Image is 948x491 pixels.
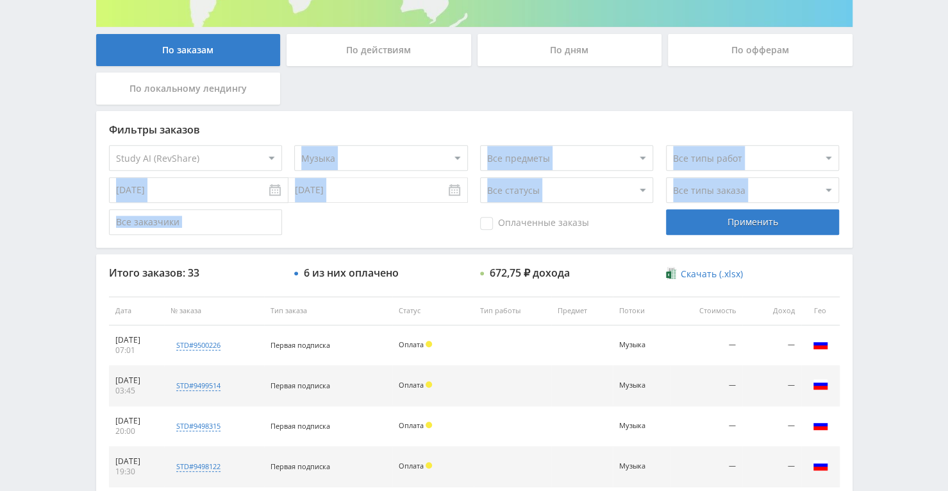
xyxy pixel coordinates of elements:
[813,336,828,352] img: rus.png
[270,421,330,431] span: Первая подписка
[619,381,663,390] div: Музыка
[666,267,677,280] img: xlsx
[176,340,220,350] div: std#9500226
[426,462,432,469] span: Холд
[270,381,330,390] span: Первая подписка
[115,426,158,436] div: 20:00
[670,325,742,366] td: —
[270,340,330,350] span: Первая подписка
[613,297,670,325] th: Потоки
[813,377,828,392] img: rus.png
[176,421,220,431] div: std#9498315
[742,406,801,447] td: —
[399,461,424,470] span: Оплата
[109,124,840,135] div: Фильтры заказов
[668,34,852,66] div: По офферам
[670,297,742,325] th: Стоимость
[474,297,551,325] th: Тип работы
[670,366,742,406] td: —
[109,267,282,279] div: Итого заказов: 33
[742,325,801,366] td: —
[115,375,158,386] div: [DATE]
[619,341,663,349] div: Музыка
[270,461,330,471] span: Первая подписка
[670,447,742,487] td: —
[426,422,432,428] span: Холд
[304,267,399,279] div: 6 из них оплачено
[666,209,839,235] div: Применить
[115,467,158,477] div: 19:30
[164,297,264,325] th: № заказа
[115,345,158,356] div: 07:01
[176,461,220,472] div: std#9498122
[426,381,432,388] span: Холд
[115,335,158,345] div: [DATE]
[115,416,158,426] div: [DATE]
[813,458,828,473] img: rus.png
[480,217,589,230] span: Оплаченные заказы
[619,422,663,430] div: Музыка
[109,209,282,235] input: Все заказчики
[670,406,742,447] td: —
[619,462,663,470] div: Музыка
[96,73,281,105] div: По локальному лендингу
[115,386,158,396] div: 03:45
[742,297,801,325] th: Доход
[801,297,840,325] th: Гео
[742,366,801,406] td: —
[490,267,570,279] div: 672,75 ₽ дохода
[478,34,662,66] div: По дням
[96,34,281,66] div: По заказам
[109,297,164,325] th: Дата
[681,269,743,279] span: Скачать (.xlsx)
[399,420,424,430] span: Оплата
[176,381,220,391] div: std#9499514
[287,34,471,66] div: По действиям
[813,417,828,433] img: rus.png
[399,380,424,390] span: Оплата
[551,297,613,325] th: Предмет
[666,268,743,280] a: Скачать (.xlsx)
[392,297,474,325] th: Статус
[264,297,392,325] th: Тип заказа
[742,447,801,487] td: —
[115,456,158,467] div: [DATE]
[399,340,424,349] span: Оплата
[426,341,432,347] span: Холд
